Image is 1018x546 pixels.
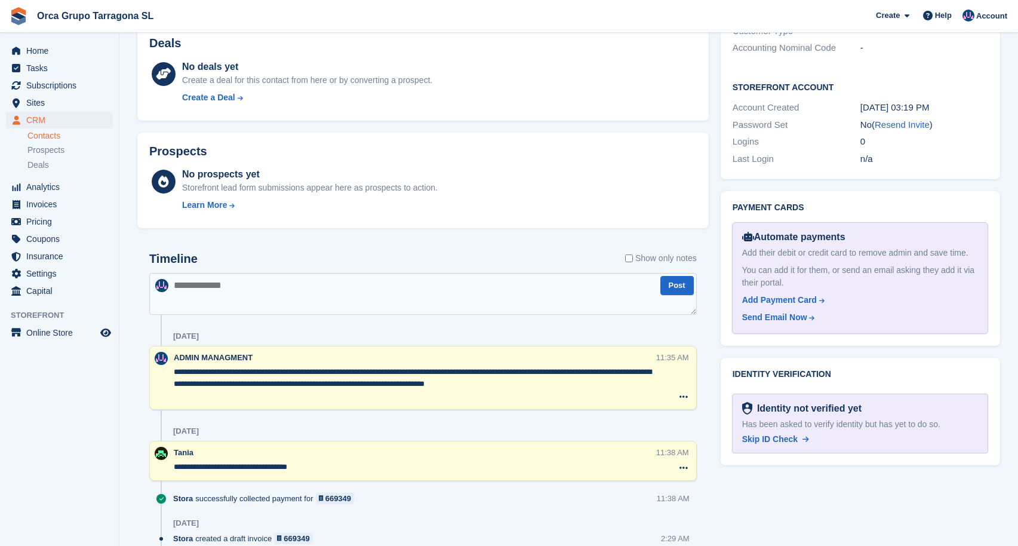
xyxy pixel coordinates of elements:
div: 669349 [325,493,351,504]
span: Skip ID Check [742,434,798,444]
div: Automate payments [742,230,978,244]
a: Deals [27,159,113,171]
span: Tania [174,448,193,457]
img: ADMIN MANAGMENT [155,352,168,365]
a: Orca Grupo Tarragona SL [32,6,158,26]
span: Pricing [26,213,98,230]
span: Coupons [26,231,98,247]
div: 2:29 AM [661,533,690,544]
a: Resend Invite [875,119,930,130]
div: You can add it for them, or send an email asking they add it via their portal. [742,264,978,289]
span: Sites [26,94,98,111]
div: - [860,41,988,55]
div: [DATE] [173,427,199,436]
img: Tania [155,447,168,460]
div: Identity not verified yet [752,401,862,416]
img: ADMIN MANAGMENT [155,279,168,292]
div: created a draft invoice [173,533,319,544]
a: menu [6,248,113,265]
span: Insurance [26,248,98,265]
span: Tasks [26,60,98,76]
h2: Storefront Account [733,81,988,93]
a: Prospects [27,144,113,157]
span: Settings [26,265,98,282]
a: menu [6,60,113,76]
span: Subscriptions [26,77,98,94]
h2: Identity verification [733,370,988,379]
h2: Timeline [149,252,198,266]
div: Has been asked to verify identity but has yet to do so. [742,418,978,431]
span: Stora [173,493,193,504]
span: Invoices [26,196,98,213]
a: menu [6,324,113,341]
div: Password Set [733,118,860,132]
img: ADMIN MANAGMENT [962,10,974,22]
img: Identity Verification Ready [742,402,752,415]
button: Post [660,276,694,296]
span: Help [935,10,952,22]
a: menu [6,283,113,299]
div: Send Email Now [742,311,807,324]
a: menu [6,231,113,247]
div: Create a deal for this contact from here or by converting a prospect. [182,74,432,87]
span: Create [876,10,900,22]
a: Learn More [182,199,438,211]
span: Deals [27,159,49,171]
h2: Payment cards [733,203,988,213]
a: menu [6,77,113,94]
a: Skip ID Check [742,433,809,446]
a: menu [6,179,113,195]
span: Prospects [27,145,64,156]
div: 11:35 AM [656,352,689,363]
div: 0 [860,135,988,149]
div: Learn More [182,199,227,211]
input: Show only notes [625,252,633,265]
div: Logins [733,135,860,149]
a: menu [6,196,113,213]
span: Home [26,42,98,59]
span: Analytics [26,179,98,195]
span: Capital [26,283,98,299]
a: Create a Deal [182,91,432,104]
span: ADMIN MANAGMENT [174,353,253,362]
h2: Prospects [149,145,207,158]
div: n/a [860,152,988,166]
div: Accounting Nominal Code [733,41,860,55]
div: No prospects yet [182,167,438,182]
div: Add Payment Card [742,294,817,306]
span: CRM [26,112,98,128]
div: Last Login [733,152,860,166]
div: Create a Deal [182,91,235,104]
div: No [860,118,988,132]
span: Storefront [11,309,119,321]
a: Contacts [27,130,113,142]
a: menu [6,94,113,111]
div: successfully collected payment for [173,493,360,504]
a: menu [6,213,113,230]
a: 669349 [274,533,313,544]
a: Add Payment Card [742,294,973,306]
a: Preview store [99,326,113,340]
div: Account Created [733,101,860,115]
span: Account [976,10,1007,22]
div: [DATE] [173,519,199,528]
a: 669349 [316,493,355,504]
div: Storefront lead form submissions appear here as prospects to action. [182,182,438,194]
span: Stora [173,533,193,544]
a: menu [6,42,113,59]
img: stora-icon-8386f47178a22dfd0bd8f6a31ec36ba5ce8667c1dd55bd0f319d3a0aa187defe.svg [10,7,27,25]
a: menu [6,265,113,282]
h2: Deals [149,36,181,50]
div: [DATE] 03:19 PM [860,101,988,115]
div: Add their debit or credit card to remove admin and save time. [742,247,978,259]
a: menu [6,112,113,128]
span: ( ) [872,119,933,130]
div: No deals yet [182,60,432,74]
div: 11:38 AM [657,493,690,504]
div: [DATE] [173,332,199,341]
label: Show only notes [625,252,697,265]
div: 11:38 AM [656,447,689,458]
div: 669349 [284,533,309,544]
span: Online Store [26,324,98,341]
